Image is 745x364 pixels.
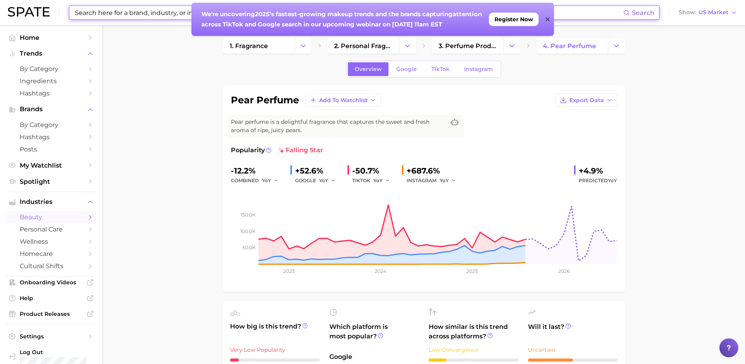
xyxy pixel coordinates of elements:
[503,38,520,54] button: Change Category
[429,358,518,362] div: 2 / 10
[528,345,618,355] div: Uncertain
[20,226,83,233] span: personal care
[329,352,419,362] span: Google
[429,322,518,341] span: How similar is this trend across platforms?
[390,62,424,76] a: Google
[305,93,381,107] button: Add to Watchlist
[230,358,320,362] div: 1 / 10
[230,322,320,341] span: How big is this trend?
[374,268,386,274] tspan: 2024
[20,90,83,97] span: Hashtags
[579,164,617,177] div: +4.9%
[20,238,83,245] span: wellness
[352,176,396,185] div: TIKTOK
[231,146,265,155] span: Popularity
[608,177,617,183] span: YoY
[231,176,284,185] div: combined
[407,176,462,185] div: INSTAGRAM
[396,66,417,73] span: Google
[348,62,388,76] a: Overview
[6,75,96,87] a: Ingredients
[407,164,462,177] div: +687.6%
[327,38,399,54] a: 2. personal fragrance
[6,32,96,44] a: Home
[20,65,83,73] span: by Category
[555,93,617,107] button: Export Data
[262,176,279,185] button: YoY
[543,42,596,50] span: 4. pear perfume
[74,6,623,19] input: Search here for a brand, industry, or ingredient
[536,38,608,54] a: 4. pear perfume
[6,48,96,60] button: Trends
[20,279,83,286] span: Onboarding Videos
[466,268,478,274] tspan: 2025
[6,248,96,260] a: homecare
[20,349,90,356] span: Log Out
[295,164,341,177] div: +52.6%
[20,333,83,340] span: Settings
[319,97,368,104] span: Add to Watchlist
[528,322,618,341] span: Will it last?
[283,268,295,274] tspan: 2023
[278,147,284,153] img: falling star
[432,38,503,54] a: 3. perfume products
[20,121,83,129] span: by Category
[20,310,83,317] span: Product Releases
[6,119,96,131] a: by Category
[20,146,83,153] span: Posts
[373,176,390,185] button: YoY
[230,345,320,355] div: Very Low Popularity
[399,38,416,54] button: Change Category
[6,131,96,143] a: Hashtags
[20,133,83,141] span: Hashtags
[431,66,450,73] span: TikTok
[6,159,96,172] a: My Watchlist
[230,42,268,50] span: 1. fragrance
[6,143,96,155] a: Posts
[699,10,728,15] span: US Market
[231,164,284,177] div: -12.2%
[329,322,419,348] span: Which platform is most popular?
[6,260,96,272] a: cultural shifts
[6,103,96,115] button: Brands
[425,62,456,76] a: TikTok
[6,330,96,342] a: Settings
[295,38,312,54] button: Change Category
[262,177,271,184] span: YoY
[464,66,493,73] span: Instagram
[20,213,83,221] span: beauty
[579,176,617,185] span: Predicted
[6,211,96,223] a: beauty
[20,295,83,302] span: Help
[632,9,654,17] span: Search
[528,358,618,362] div: 5 / 10
[457,62,500,76] a: Instagram
[6,235,96,248] a: wellness
[334,42,392,50] span: 2. personal fragrance
[440,176,457,185] button: YoY
[6,196,96,208] button: Industries
[6,292,96,304] a: Help
[20,162,83,169] span: My Watchlist
[8,7,50,17] img: SPATE
[558,268,569,274] tspan: 2026
[319,176,336,185] button: YoY
[6,276,96,288] a: Onboarding Videos
[6,63,96,75] a: by Category
[438,42,497,50] span: 3. perfume products
[20,178,83,185] span: Spotlight
[278,146,323,155] span: falling star
[231,95,299,105] h1: pear perfume
[6,175,96,188] a: Spotlight
[6,308,96,320] a: Product Releases
[608,38,625,54] button: Change Category
[373,177,383,184] span: YoY
[231,118,445,134] span: Pear perfume is a delightful fragrance that captures the sweet and fresh aroma of ripe, juicy pears.
[20,50,83,57] span: Trends
[429,345,518,355] div: Low Convergence
[223,38,295,54] a: 1. fragrance
[6,87,96,99] a: Hashtags
[679,10,696,15] span: Show
[440,177,449,184] span: YoY
[20,250,83,258] span: homecare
